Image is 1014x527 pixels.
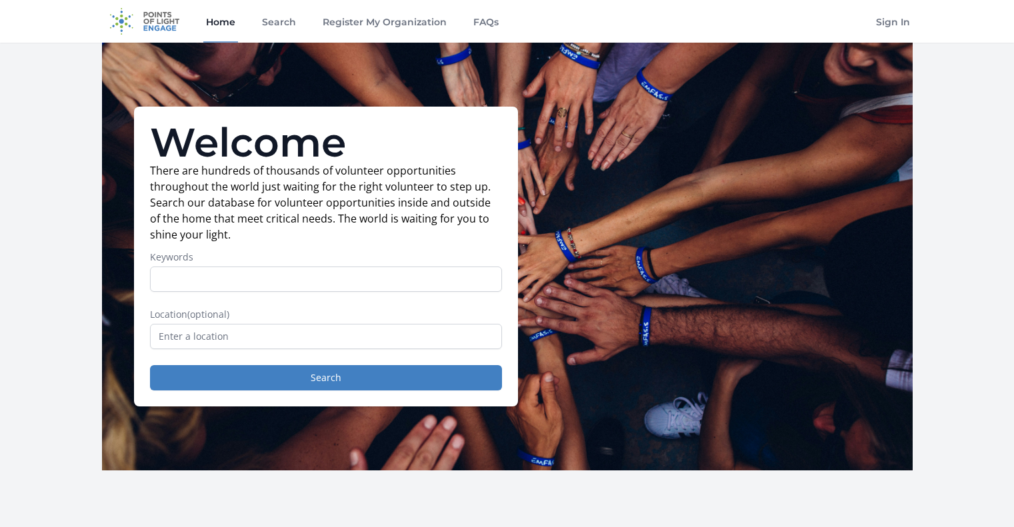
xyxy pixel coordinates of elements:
label: Keywords [150,251,502,264]
span: (optional) [187,308,229,320]
h1: Welcome [150,123,502,163]
label: Location [150,308,502,321]
button: Search [150,365,502,390]
input: Enter a location [150,324,502,349]
p: There are hundreds of thousands of volunteer opportunities throughout the world just waiting for ... [150,163,502,243]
